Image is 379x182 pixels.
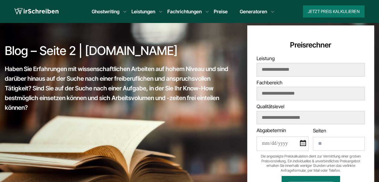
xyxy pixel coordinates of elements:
[313,128,326,134] span: Seiten
[167,8,202,15] a: Fachrichtungen
[257,103,365,124] label: Qualitätslevel
[257,40,365,50] div: Preisrechner
[5,64,235,112] div: Haben Sie Erfahrungen mit wissenschaftlichen Arbeiten auf hohem Niveau und sind darüber hinaus au...
[257,137,308,151] input: Abgabetermin
[131,8,155,15] a: Leistungen
[303,5,365,18] button: Jetzt Preis kalkulieren
[257,111,365,124] select: Qualitätslevel
[257,55,365,76] label: Leistung
[257,154,365,173] div: Die angezeigte Preiskalkulation dient zur Vermittlung einer groben Preisvorstellung. Ein individu...
[257,127,308,151] label: Abgabetermin
[257,63,365,76] select: Leistung
[257,87,365,100] select: Fachbereich
[214,8,228,15] a: Preise
[5,44,235,58] h1: Blog – Seite 2 | [DOMAIN_NAME]
[92,8,119,15] a: Ghostwriting
[240,8,267,15] a: Generatoren
[257,80,365,100] label: Fachbereich
[14,7,58,16] img: logo wirschreiben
